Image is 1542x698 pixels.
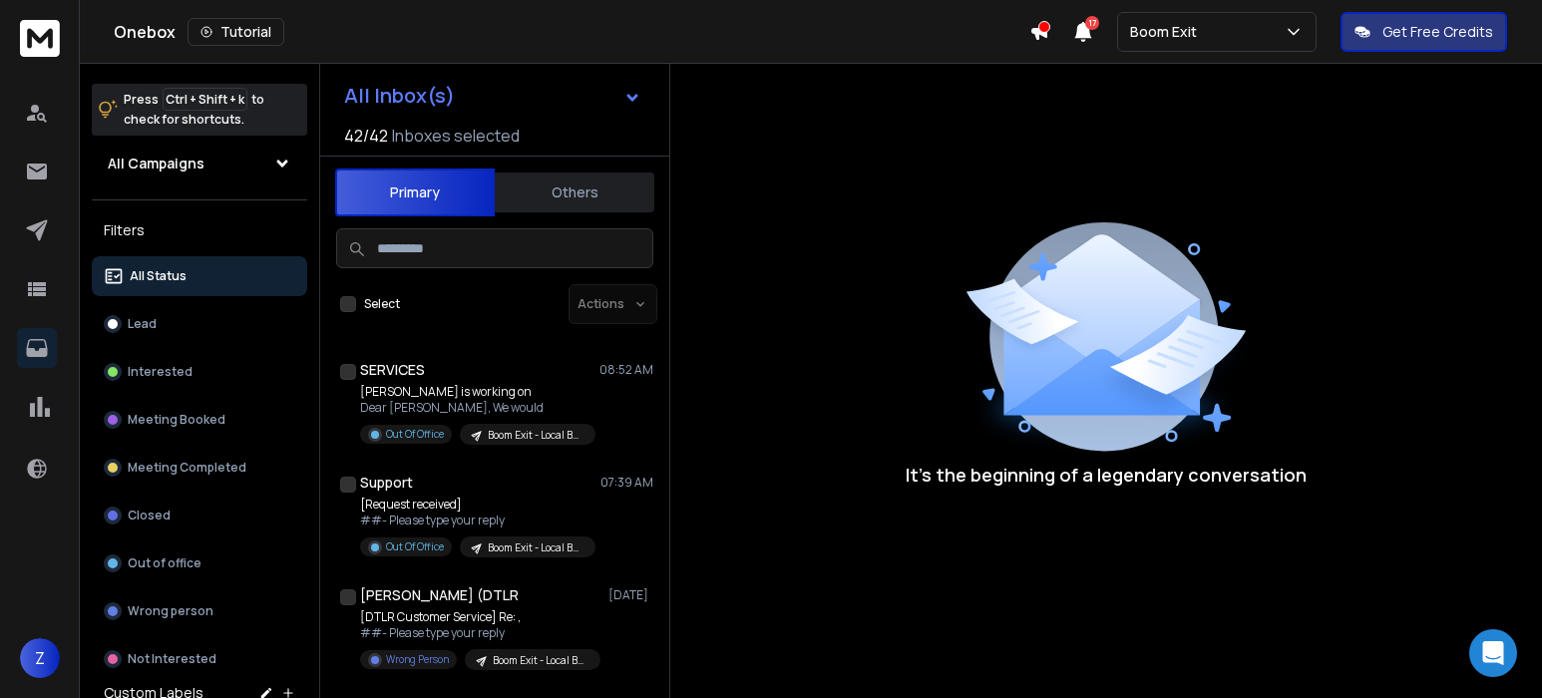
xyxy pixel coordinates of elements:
[608,587,653,603] p: [DATE]
[1469,629,1517,677] div: Open Intercom Messenger
[386,652,449,667] p: Wrong Person
[1085,16,1099,30] span: 17
[493,653,588,668] p: Boom Exit - Local Business
[344,124,388,148] span: 42 / 42
[386,427,444,442] p: Out Of Office
[124,90,264,130] p: Press to check for shortcuts.
[1341,12,1507,52] button: Get Free Credits
[600,475,653,491] p: 07:39 AM
[108,154,204,174] h1: All Campaigns
[130,268,187,284] p: All Status
[92,304,307,344] button: Lead
[1382,22,1493,42] p: Get Free Credits
[392,124,520,148] h3: Inboxes selected
[128,364,193,380] p: Interested
[92,256,307,296] button: All Status
[92,591,307,631] button: Wrong person
[92,144,307,183] button: All Campaigns
[360,360,425,380] h1: SERVICES
[360,400,595,416] p: Dear [PERSON_NAME], We would
[599,362,653,378] p: 08:52 AM
[92,543,307,583] button: Out of office
[163,88,247,111] span: Ctrl + Shift + k
[128,508,171,523] p: Closed
[386,539,444,554] p: Out Of Office
[20,638,60,678] button: Z
[335,169,495,216] button: Primary
[344,86,455,106] h1: All Inbox(s)
[92,216,307,244] h3: Filters
[128,412,225,428] p: Meeting Booked
[488,428,583,443] p: Boom Exit - Local Business
[92,496,307,535] button: Closed
[488,540,583,555] p: Boom Exit - Local Business
[114,18,1029,46] div: Onebox
[92,448,307,488] button: Meeting Completed
[128,316,157,332] p: Lead
[360,585,519,605] h1: [PERSON_NAME] (DTLR
[360,497,595,513] p: [Request received]
[92,352,307,392] button: Interested
[495,171,654,214] button: Others
[360,625,599,641] p: ##- Please type your reply
[1130,22,1205,42] p: Boom Exit
[906,461,1307,489] p: It’s the beginning of a legendary conversation
[128,603,213,619] p: Wrong person
[360,513,595,528] p: ##- Please type your reply
[360,384,595,400] p: [PERSON_NAME] is working on
[328,76,657,116] button: All Inbox(s)
[128,555,201,571] p: Out of office
[128,651,216,667] p: Not Interested
[92,400,307,440] button: Meeting Booked
[360,473,413,493] h1: Support
[188,18,284,46] button: Tutorial
[360,609,599,625] p: [DTLR Customer Service] Re: ,
[128,460,246,476] p: Meeting Completed
[92,639,307,679] button: Not Interested
[364,296,400,312] label: Select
